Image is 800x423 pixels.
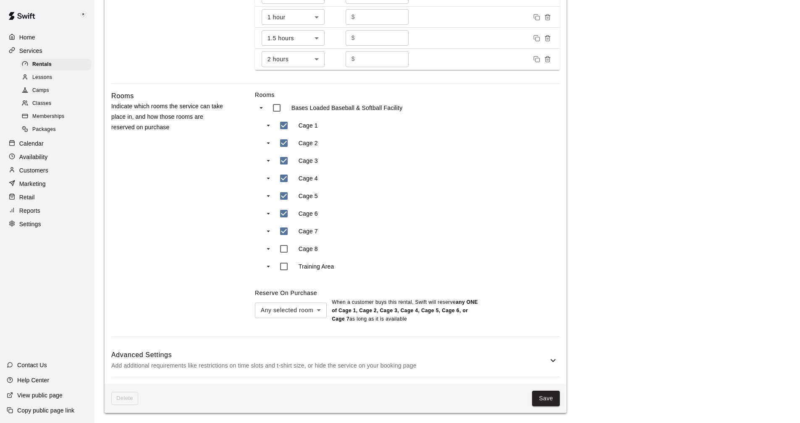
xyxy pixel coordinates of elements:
[542,33,553,44] button: Remove price
[299,121,318,130] p: Cage 1
[20,97,94,110] a: Classes
[255,303,327,318] div: Any selected room
[299,174,318,183] p: Cage 4
[7,204,88,217] a: Reports
[531,54,542,65] button: Duplicate price
[299,209,318,218] p: Cage 6
[19,206,40,215] p: Reports
[20,111,91,123] div: Memberships
[531,12,542,23] button: Duplicate price
[262,30,325,46] div: 1.5 hours
[19,33,35,42] p: Home
[299,262,334,271] p: Training Area
[7,218,88,230] a: Settings
[19,193,35,201] p: Retail
[7,151,88,163] a: Availability
[20,110,94,123] a: Memberships
[351,13,355,21] p: $
[19,220,41,228] p: Settings
[332,299,478,322] b: any ONE of Cage 1, Cage 2, Cage 3, Cage 4, Cage 5, Cage 6, or Cage 7
[532,391,560,406] button: Save
[262,51,325,67] div: 2 hours
[111,101,228,133] p: Indicate which rooms the service can take place in, and how those rooms are reserved on purchase
[79,10,89,20] img: Keith Brooks
[111,344,560,377] div: Advanced SettingsAdd additional requirements like restrictions on time slots and t-shirt size, or...
[20,72,91,84] div: Lessons
[19,166,48,175] p: Customers
[32,60,52,69] span: Rentals
[20,58,94,71] a: Rentals
[531,33,542,44] button: Duplicate price
[332,298,479,324] p: When a customer buys this rental , Swift will reserve as long as it is available
[542,12,553,23] button: Remove price
[291,104,403,112] p: Bases Loaded Baseball & Softball Facility
[7,137,88,150] a: Calendar
[7,31,88,44] a: Home
[255,99,423,275] ul: swift facility view
[20,85,91,97] div: Camps
[19,139,44,148] p: Calendar
[19,153,48,161] p: Availability
[20,84,94,97] a: Camps
[17,406,74,415] p: Copy public page link
[111,91,134,102] h6: Rooms
[32,99,51,108] span: Classes
[255,91,560,99] label: Rooms
[17,376,49,384] p: Help Center
[299,192,318,200] p: Cage 5
[111,360,548,371] p: Add additional requirements like restrictions on time slots and t-shirt size, or hide the service...
[299,245,318,253] p: Cage 8
[7,178,88,190] a: Marketing
[111,350,548,360] h6: Advanced Settings
[32,86,49,95] span: Camps
[32,73,52,82] span: Lessons
[19,47,42,55] p: Services
[17,391,63,399] p: View public page
[7,164,88,177] a: Customers
[20,124,91,136] div: Packages
[111,392,138,405] span: This rental can't be deleted because its tied to: credits,
[299,139,318,147] p: Cage 2
[299,227,318,235] p: Cage 7
[19,180,46,188] p: Marketing
[32,125,56,134] span: Packages
[20,71,94,84] a: Lessons
[255,290,317,296] label: Reserve On Purchase
[32,112,64,121] span: Memberships
[7,44,88,57] a: Services
[20,98,91,110] div: Classes
[351,55,355,63] p: $
[7,191,88,204] a: Retail
[262,9,325,25] div: 1 hour
[542,54,553,65] button: Remove price
[77,7,94,23] div: Keith Brooks
[351,34,355,42] p: $
[17,361,47,369] p: Contact Us
[20,123,94,136] a: Packages
[299,157,318,165] p: Cage 3
[20,59,91,70] div: Rentals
